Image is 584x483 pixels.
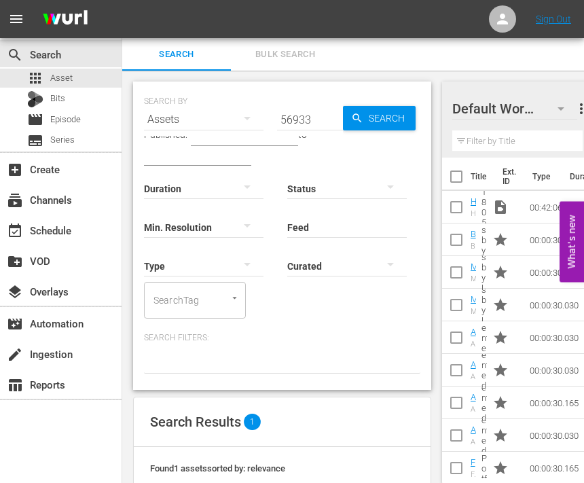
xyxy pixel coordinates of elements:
p: Search Filters: [144,332,420,344]
a: Best of Pawn Stars [PERSON_NAME] 30 [471,229,481,473]
span: Search [130,47,223,62]
span: Promo [492,264,509,281]
span: VOD [7,253,23,270]
span: Promo [492,427,509,444]
span: Promo [492,297,509,313]
span: Ingestion [7,346,23,363]
span: Asset [27,70,43,86]
span: Create [7,162,23,178]
button: Open Feedback Widget [560,201,584,282]
span: menu [8,11,24,27]
span: Automation [7,316,23,332]
div: Hungry Hungry Pickers [471,209,477,218]
span: Asset [50,71,73,85]
div: Ax Men Tree image presented by History ( New logo) 30 [471,340,479,348]
div: Ax Men Life Image presented by History ( New logo) 30 [471,372,479,381]
div: Movie Favorites by Lifetime Promo 30 [471,274,479,283]
img: ans4CAIJ8jUAAAAAAAAAAAAAAAAAAAAAAAAgQb4GAAAAAAAAAAAAAAAAAAAAAAAAJMjXAAAAAAAAAAAAAAAAAAAAAAAAgAT5G... [33,3,98,35]
td: Ax Men S7 image presented by History ( New logo) 30 [476,419,487,452]
span: Promo [492,460,509,476]
td: Movie Favorites by Lifetime Promo 30 [476,289,487,321]
span: Overlays [7,284,23,300]
span: Promo [492,232,509,248]
td: Ax Men Tree image presented by History ( New logo) 30 [476,321,487,354]
div: Assets [144,101,263,139]
span: Search [7,47,23,63]
a: Hungry Hungry Pickers [471,196,482,390]
span: 1 [244,414,261,430]
span: Schedule [7,223,23,239]
div: Ax Men S6 image presented by History ( New logo) 30 [471,405,479,414]
button: Open [228,291,241,304]
span: Found 1 assets sorted by: relevance [150,463,285,473]
td: Ax Men Life Image presented by History ( New logo) 30 [476,354,487,387]
span: Search [363,106,416,130]
button: Search [343,106,416,130]
span: Reports [7,377,23,393]
span: Promo [492,329,509,346]
td: Ax Men S6 image presented by History ( New logo) 30 [476,387,487,419]
span: Video [492,199,509,215]
div: FAST Channel Miscellaneous 2024 Winter Portfolio Lifestyle Cross Channel [PERSON_NAME] [471,470,479,479]
td: Movie Favorites by Lifetime Promo 30 [476,256,487,289]
span: Search Results [150,414,241,430]
span: Series [50,133,75,147]
th: Title [471,158,494,196]
a: Sign Out [536,14,571,24]
div: Ax Men S7 image presented by History ( New logo) 30 [471,437,479,446]
span: Promo [492,395,509,411]
span: Episode [50,113,81,126]
span: Episode [27,111,43,128]
div: Bits [27,91,43,107]
span: Series [27,132,43,149]
div: Default Workspace [452,90,577,128]
div: Movie Favorites by Lifetime Promo 30 [471,307,479,316]
span: Bits [50,92,65,105]
span: Promo [492,362,509,378]
span: Bulk Search [239,47,331,62]
td: Best of Pawn Stars by History Promo 30 [476,223,487,256]
th: Ext. ID [494,158,524,196]
div: Best of Pawn Stars [PERSON_NAME] 30 [471,242,478,251]
th: Type [524,158,562,196]
span: Channels [7,192,23,209]
td: 218059 [476,191,487,223]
